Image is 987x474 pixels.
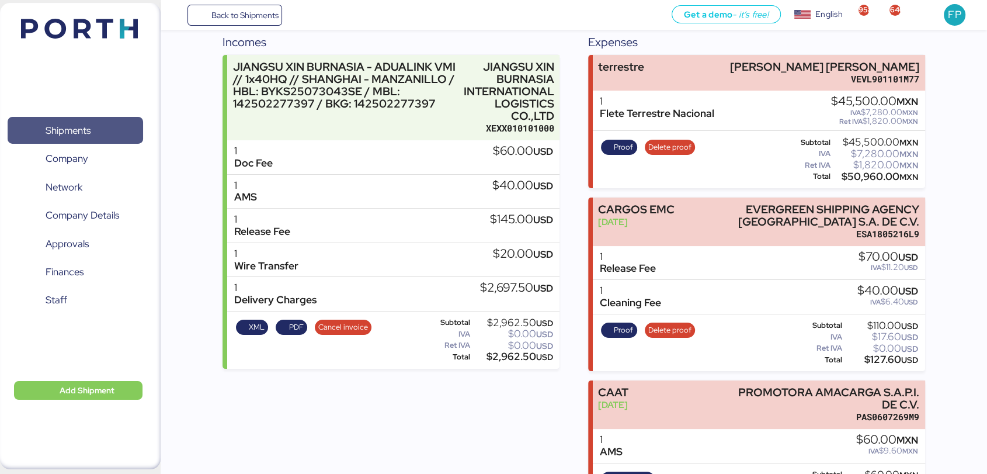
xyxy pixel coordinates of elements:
a: Back to Shipments [187,5,283,26]
button: Cancel invoice [315,320,372,335]
a: Shipments [8,117,143,144]
div: Delivery Charges [234,294,317,306]
span: USD [536,318,552,328]
span: USD [536,341,552,351]
div: $17.60 [844,333,918,341]
span: MXN [899,149,918,160]
span: Proof [614,141,633,154]
span: Ret IVA [839,117,863,126]
div: PAS0607269M9 [727,411,919,423]
div: terrestre [598,61,644,73]
div: $9.60 [856,447,918,455]
span: USD [533,179,552,192]
div: 1 [600,251,656,263]
div: Ret IVA [792,161,830,169]
span: Finances [46,264,84,281]
div: IVA [426,330,470,338]
div: 1 [234,282,317,294]
div: XEXX010101000 [463,122,554,134]
div: CAAT [598,386,628,399]
div: $40.00 [492,179,552,192]
span: USD [904,297,918,307]
a: Network [8,174,143,200]
span: USD [533,213,552,226]
button: Menu [168,5,187,25]
span: USD [898,251,918,264]
a: Company Details [8,202,143,229]
span: Cancel invoice [318,321,368,334]
span: Add Shipment [60,383,114,397]
div: 1 [234,213,290,226]
span: MXN [902,108,918,117]
a: Staff [8,287,143,314]
button: Delete proof [645,140,696,155]
span: FP [948,7,961,22]
div: Incomes [223,33,559,51]
span: USD [533,145,552,158]
div: $6.40 [857,297,918,306]
div: $2,697.50 [479,282,552,295]
span: IVA [871,263,881,272]
span: Company [46,150,88,167]
div: 1 [234,179,257,192]
div: Flete Terrestre Nacional [600,108,714,120]
span: USD [901,344,918,354]
button: Proof [601,323,637,338]
div: $50,960.00 [833,172,918,181]
div: $40.00 [857,285,918,297]
span: IVA [870,297,881,307]
span: Approvals [46,236,89,252]
span: MXN [896,434,918,447]
span: USD [536,329,552,340]
div: Subtotal [792,321,842,330]
div: Ret IVA [792,344,842,352]
span: Delete proof [648,141,691,154]
div: IVA [792,333,842,341]
div: $70.00 [859,251,918,264]
div: JIANGSU XIN BURNASIA INTERNATIONAL LOGISTICS CO.,LTD [463,61,554,123]
span: USD [536,352,552,362]
div: ESA1805216L9 [727,228,919,240]
div: $1,820.00 [831,117,918,126]
span: MXN [902,447,918,456]
div: $7,280.00 [833,150,918,158]
span: IVA [868,447,879,456]
div: $2,962.50 [472,319,553,327]
div: Release Fee [234,226,290,238]
a: Company [8,146,143,172]
div: IVA [792,150,830,158]
div: Ret IVA [426,341,470,350]
div: $0.00 [844,344,918,353]
span: USD [533,248,552,261]
div: $7,280.00 [831,108,918,117]
span: PDF [289,321,303,334]
div: $0.00 [472,341,553,350]
div: [PERSON_NAME] [PERSON_NAME] [730,61,919,73]
div: Expenses [588,33,925,51]
span: Network [46,179,82,196]
div: $110.00 [844,321,918,330]
span: USD [898,285,918,297]
div: $1,820.00 [833,161,918,169]
div: Total [792,356,842,364]
span: USD [533,282,552,295]
span: Company Details [46,207,119,224]
span: USD [901,355,918,365]
div: $20.00 [492,248,552,261]
div: JIANGSU XIN BURNASIA - ADUALINK VMI // 1x40HQ // SHANGHAI - MANZANILLO / HBL: BYKS25073043SE / MB... [233,61,458,110]
span: USD [904,263,918,272]
span: Staff [46,292,67,309]
div: 1 [234,145,273,157]
span: USD [901,321,918,331]
div: $0.00 [472,330,553,338]
div: $45,500.00 [833,138,918,147]
a: Finances [8,259,143,286]
div: $2,962.50 [472,352,553,361]
div: Doc Fee [234,157,273,169]
div: Release Fee [600,262,656,275]
div: 1 [600,434,623,446]
div: VEVL901101M77 [730,73,919,85]
div: $45,500.00 [831,95,918,108]
div: Total [792,172,830,181]
div: 1 [600,285,661,297]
